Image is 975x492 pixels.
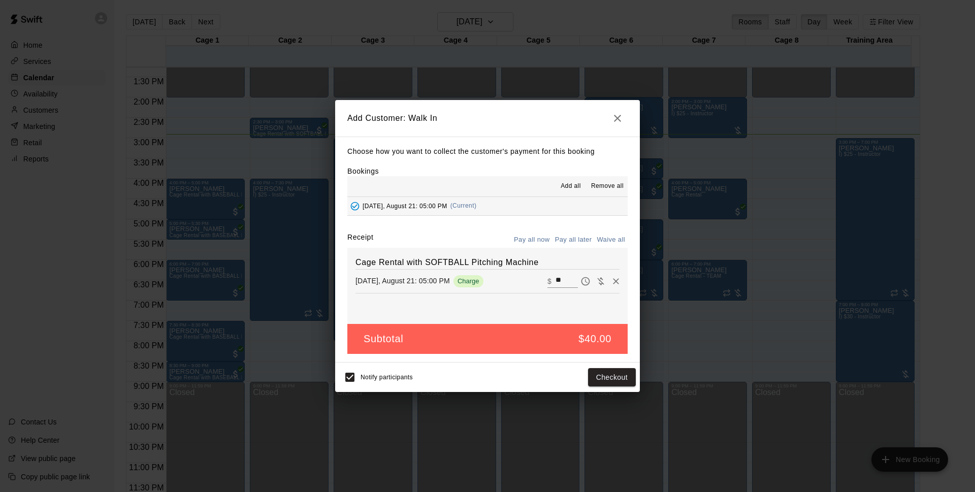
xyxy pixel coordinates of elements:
[347,232,373,248] label: Receipt
[361,374,413,381] span: Notify participants
[363,202,447,209] span: [DATE], August 21: 05:00 PM
[578,276,593,285] span: Pay later
[347,199,363,214] button: Added - Collect Payment
[547,276,551,286] p: $
[587,178,628,194] button: Remove all
[608,274,624,289] button: Remove
[561,181,581,191] span: Add all
[453,277,483,285] span: Charge
[555,178,587,194] button: Add all
[355,256,620,269] h6: Cage Rental with SOFTBALL Pitching Machine
[588,368,636,387] button: Checkout
[511,232,552,248] button: Pay all now
[593,276,608,285] span: Waive payment
[578,332,611,346] h5: $40.00
[591,181,624,191] span: Remove all
[355,276,450,286] p: [DATE], August 21: 05:00 PM
[450,202,477,209] span: (Current)
[552,232,595,248] button: Pay all later
[364,332,403,346] h5: Subtotal
[347,145,628,158] p: Choose how you want to collect the customer's payment for this booking
[347,197,628,216] button: Added - Collect Payment[DATE], August 21: 05:00 PM(Current)
[335,100,640,137] h2: Add Customer: Walk In
[594,232,628,248] button: Waive all
[347,167,379,175] label: Bookings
